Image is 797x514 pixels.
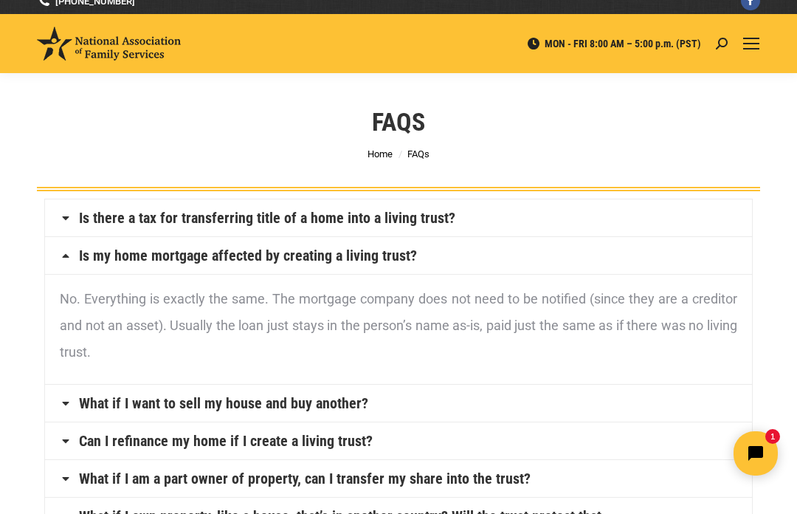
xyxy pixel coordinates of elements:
iframe: Tidio Chat [536,419,790,488]
a: Home [368,148,393,160]
p: No. Everything is exactly the same. The mortgage company does not need to be notified (since they... [60,286,737,366]
span: MON - FRI 8:00 AM – 5:00 p.m. (PST) [526,37,701,50]
a: Mobile menu icon [742,35,760,52]
a: Is there a tax for transferring title of a home into a living trust? [79,210,455,225]
a: What if I am a part owner of property, can I transfer my share into the trust? [79,471,531,486]
a: Is my home mortgage affected by creating a living trust? [79,248,417,263]
span: FAQs [407,148,429,160]
a: What if I want to sell my house and buy another? [79,396,368,411]
img: National Association of Family Services [37,27,181,61]
h1: FAQs [372,106,425,138]
a: Can I refinance my home if I create a living trust? [79,434,373,448]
